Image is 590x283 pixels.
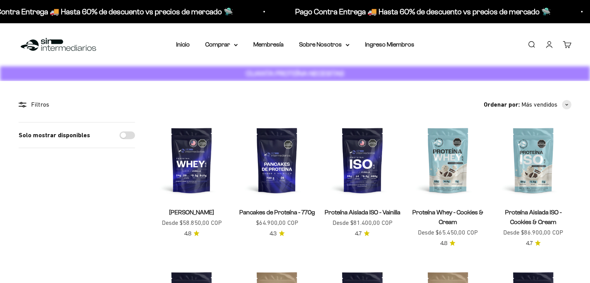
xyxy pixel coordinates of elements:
span: 4.7 [526,239,533,248]
strong: CUANTA PROTEÍNA NECESITAS [246,69,344,78]
span: 4.8 [184,230,191,238]
span: Más vendidos [521,100,557,110]
button: Más vendidos [521,100,571,110]
a: Pancakes de Proteína - 770g [239,209,315,216]
a: Membresía [253,41,284,48]
a: 4.84.8 de 5.0 estrellas [184,230,199,238]
sale-price: $64.900,00 COP [256,218,298,228]
a: Ingreso Miembros [365,41,414,48]
a: Proteína Aislada ISO - Cookies & Cream [505,209,562,225]
label: Solo mostrar disponibles [19,130,90,140]
p: Pago Contra Entrega 🚚 Hasta 60% de descuento vs precios de mercado 🛸 [292,5,548,18]
a: 4.84.8 de 5.0 estrellas [440,239,455,248]
a: Proteína Aislada ISO - Vainilla [325,209,400,216]
sale-price: Desde $58.850,00 COP [162,218,222,228]
sale-price: Desde $81.400,00 COP [332,218,393,228]
a: 4.34.3 de 5.0 estrellas [270,230,285,238]
span: 4.7 [355,230,362,238]
a: 4.74.7 de 5.0 estrellas [526,239,541,248]
span: Ordenar por: [484,100,520,110]
span: 4.8 [440,239,447,248]
summary: Comprar [205,40,238,50]
summary: Sobre Nosotros [299,40,350,50]
sale-price: Desde $65.450,00 COP [418,228,478,238]
span: 4.3 [270,230,277,238]
a: Proteína Whey - Cookies & Cream [412,209,483,225]
a: Inicio [176,41,190,48]
a: 4.74.7 de 5.0 estrellas [355,230,370,238]
a: [PERSON_NAME] [169,209,214,216]
div: Filtros [19,100,135,110]
sale-price: Desde $86.900,00 COP [503,228,563,238]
